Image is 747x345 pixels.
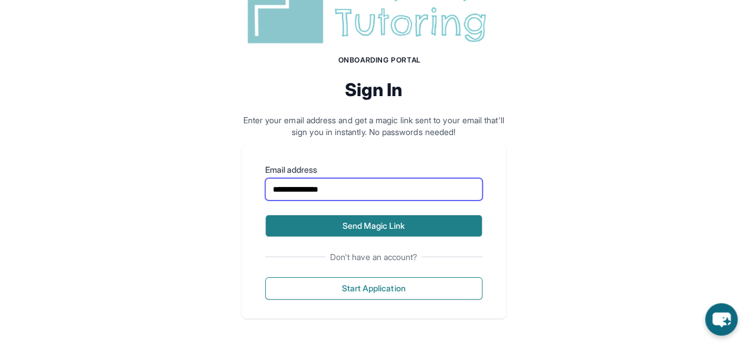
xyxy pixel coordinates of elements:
[705,303,738,336] button: chat-button
[265,164,482,176] label: Email address
[265,215,482,237] button: Send Magic Link
[325,251,422,263] span: Don't have an account?
[242,114,506,138] p: Enter your email address and get a magic link sent to your email that'll sign you in instantly. N...
[253,55,506,65] h1: Onboarding Portal
[242,79,506,100] h2: Sign In
[265,277,482,300] button: Start Application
